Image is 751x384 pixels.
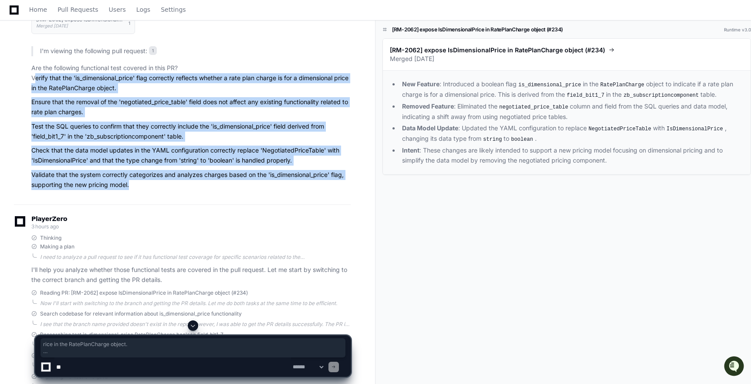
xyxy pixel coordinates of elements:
code: RatePlanCharge [599,81,646,89]
span: Reading PR: [RM-2062] expose IsDimensionalPrice in RatePlanCharge object (#234) [40,289,248,296]
span: Search codebase for relevant information about is_dimensional_price functionality [40,310,242,317]
span: Pylon [87,92,105,98]
strong: Removed Feature [402,102,454,110]
code: NegotiatedPriceTable [587,125,653,133]
div: I need to analyze a pull request to see if it has functional test coverage for specific scenarios... [40,254,351,261]
p: Merged [DATE] [390,54,744,63]
div: Start new chat [30,65,143,74]
li: : Introduced a boolean flag in the object to indicate if a rate plan charge is for a dimensional ... [399,79,744,100]
img: 1756235613930-3d25f9e4-fa56-45dd-b3ad-e072dfbd1548 [9,65,24,81]
span: PlayerZero [31,216,67,221]
code: boolean [509,136,534,143]
button: [RM-2062] expose IsDimensionalPrice in RatePlanCharge object (#234)Merged [DATE]1 [31,12,135,34]
span: Logs [136,7,150,12]
p: Check that the data model updates in the YAML configuration correctly replace 'NegotiatedPriceTab... [31,146,351,166]
p: I'll help you analyze whether those functional tests are covered in the pull request. Let me star... [31,265,351,285]
iframe: Open customer support [723,355,747,379]
div: Welcome [9,35,159,49]
span: rice in the RatePlanCharge object. Ensure that the removal of the 'negotiated_price_table' field ... [43,341,343,355]
span: Merged [DATE] [36,23,68,28]
p: Test the SQL queries to confirm that they correctly include the 'is_dimensional_price' field deri... [31,122,351,142]
code: IsDimensionalPrice [665,125,725,133]
span: Home [29,7,47,12]
button: Start new chat [148,68,159,78]
p: Validate that the system correctly categorizes and analyzes charges based on the 'is_dimensional_... [31,170,351,190]
code: is_dimensional_price [517,81,583,89]
a: Powered byPylon [61,91,105,98]
code: field_bit1_7 [565,92,606,99]
strong: New Feature [402,80,440,88]
div: We're offline, but we'll be back soon! [30,74,126,81]
span: Settings [161,7,186,12]
li: : Eliminated the column and field from the SQL queries and data model, indicating a shift away fr... [399,102,744,122]
code: zb_subscriptioncomponent [622,92,700,99]
p: I'm viewing the following pull request: [40,46,351,56]
img: PlayerZero [9,9,26,26]
li: : Updated the YAML configuration to replace with , changing its data type from to . [399,123,744,144]
span: Pull Requests [58,7,98,12]
span: Thinking [40,234,61,241]
span: 3 hours ago [31,223,59,230]
h1: [RM-2062] expose IsDimensionalPrice in RatePlanCharge object (#234) [392,26,563,33]
span: Making a plan [40,243,74,250]
div: Runtime v3.0 [724,27,751,33]
strong: Intent [402,146,419,154]
span: 1 [149,46,157,55]
strong: Data Model Update [402,124,458,132]
li: : These changes are likely intended to support a new pricing model focusing on dimensional pricin... [399,146,744,166]
span: 1 [129,20,130,27]
a: [RM-2062] expose IsDimensionalPrice in RatePlanCharge object (#234) [390,46,744,54]
p: Are the following functional test covered in this PR? Verify that the 'is_dimensional_price' flag... [31,63,351,93]
span: [RM-2062] expose IsDimensionalPrice in RatePlanCharge object (#234) [390,46,605,54]
div: Now I'll start with switching to the branch and getting the PR details. Let me do both tasks at t... [40,300,351,307]
p: Ensure that the removal of the 'negotiated_price_table' field does not affect any existing functi... [31,97,351,117]
code: string [481,136,504,143]
code: negotiated_price_table [497,103,570,111]
span: Users [109,7,126,12]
